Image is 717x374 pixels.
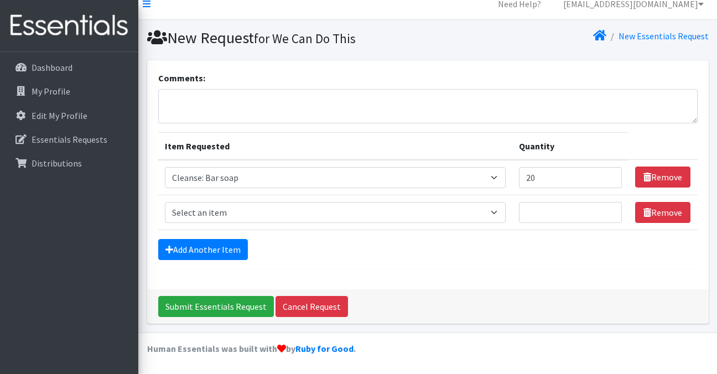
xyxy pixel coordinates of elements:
input: Submit Essentials Request [158,296,274,317]
a: Distributions [4,152,134,174]
a: Edit My Profile [4,105,134,127]
a: Cancel Request [276,296,348,317]
img: HumanEssentials [4,7,134,44]
a: New Essentials Request [619,30,709,41]
p: My Profile [32,86,70,97]
th: Quantity [512,132,629,160]
p: Distributions [32,158,82,169]
label: Comments: [158,71,205,85]
h1: New Request [147,28,424,48]
a: Essentials Requests [4,128,134,150]
strong: Human Essentials was built with by . [147,343,356,354]
p: Essentials Requests [32,134,107,145]
a: Remove [635,167,690,188]
a: Ruby for Good [295,343,354,354]
a: Remove [635,202,690,223]
small: for We Can Do This [254,30,356,46]
a: My Profile [4,80,134,102]
a: Add Another Item [158,239,248,260]
th: Item Requested [158,132,512,160]
p: Edit My Profile [32,110,87,121]
p: Dashboard [32,62,72,73]
a: Dashboard [4,56,134,79]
